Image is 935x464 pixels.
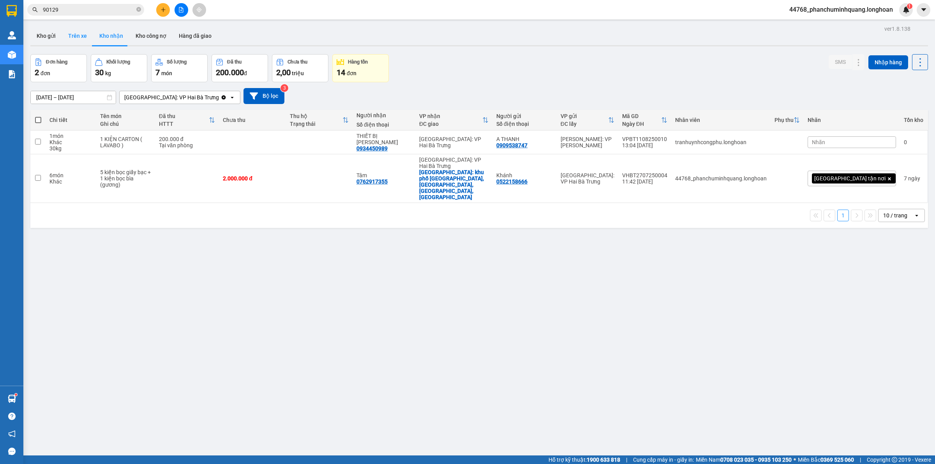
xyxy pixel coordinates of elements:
[622,113,661,119] div: Mã GD
[91,54,147,82] button: Khối lượng30kg
[783,5,899,14] span: 44768_phanchuminhquang.longhoan
[272,54,328,82] button: Chưa thu2,00 triệu
[156,3,170,17] button: plus
[35,68,39,77] span: 2
[136,7,141,12] span: close-circle
[276,68,291,77] span: 2,00
[100,136,151,148] div: 1 KIỆN CARTON ( LAVABO )
[549,455,620,464] span: Hỗ trợ kỹ thuật:
[196,7,202,12] span: aim
[696,455,792,464] span: Miền Nam
[419,136,489,148] div: [GEOGRAPHIC_DATA]: VP Hai Bà Trưng
[917,3,930,17] button: caret-down
[3,17,59,30] span: [PHONE_NUMBER]
[914,212,920,219] svg: open
[798,455,854,464] span: Miền Bắc
[229,94,235,101] svg: open
[290,121,342,127] div: Trạng thái
[820,457,854,463] strong: 0369 525 060
[419,157,489,169] div: [GEOGRAPHIC_DATA]: VP Hai Bà Trưng
[419,113,482,119] div: VP nhận
[243,88,284,104] button: Bộ lọc
[292,70,304,76] span: triệu
[55,4,157,14] strong: PHIẾU DÁN LÊN HÀNG
[8,51,16,59] img: warehouse-icon
[100,169,151,188] div: 5 kiện bọc giấy bạc + 1 kiện bọc bìa (gương)
[151,54,208,82] button: Số lượng7món
[106,59,130,65] div: Khối lượng
[8,448,16,455] span: message
[49,133,92,139] div: 1 món
[808,117,896,123] div: Nhãn
[62,26,93,45] button: Trên xe
[884,25,910,33] div: ver 1.8.138
[837,210,849,221] button: 1
[557,110,618,131] th: Toggle SortBy
[227,59,242,65] div: Đã thu
[221,94,227,101] svg: Clear value
[920,6,927,13] span: caret-down
[288,59,307,65] div: Chưa thu
[419,121,482,127] div: ĐC giao
[159,142,215,148] div: Tại văn phòng
[587,457,620,463] strong: 1900 633 818
[216,68,244,77] span: 200.000
[622,142,667,148] div: 13:04 [DATE]
[41,70,50,76] span: đơn
[290,113,342,119] div: Thu hộ
[220,94,221,101] input: Selected Hà Nội: VP Hai Bà Trưng.
[155,68,160,77] span: 7
[904,139,923,145] div: 0
[93,26,129,45] button: Kho nhận
[908,4,911,9] span: 1
[883,212,907,219] div: 10 / trang
[814,175,886,182] span: [GEOGRAPHIC_DATA] tận nơi
[903,6,910,13] img: icon-new-feature
[167,59,187,65] div: Số lượng
[415,110,492,131] th: Toggle SortBy
[159,136,215,142] div: 200.000 đ
[173,26,218,45] button: Hàng đã giao
[280,84,288,92] sup: 3
[100,113,151,119] div: Tên món
[30,54,87,82] button: Đơn hàng2đơn
[3,42,119,52] span: Mã đơn: VHBT1408250011
[159,121,209,127] div: HTTT
[8,70,16,78] img: solution-icon
[49,145,92,152] div: 30 kg
[223,117,282,123] div: Chưa thu
[31,91,116,104] input: Select a date range.
[561,172,614,185] div: [GEOGRAPHIC_DATA]: VP Hai Bà Trưng
[622,121,661,127] div: Ngày ĐH
[105,70,111,76] span: kg
[496,121,553,127] div: Số điện thoại
[675,175,767,182] div: 44768_phanchuminhquang.longhoan
[908,175,920,182] span: ngày
[129,26,173,45] button: Kho công nợ
[904,175,923,182] div: 7
[496,172,553,178] div: Khánh
[49,178,92,185] div: Khác
[95,68,104,77] span: 30
[356,122,411,128] div: Số điện thoại
[633,455,694,464] span: Cung cấp máy in - giấy in:
[8,430,16,438] span: notification
[49,117,92,123] div: Chi tiết
[419,169,489,200] div: Giao: khu phố hựu thành, hựu thành, trà ôn, vĩnh long
[892,457,897,462] span: copyright
[15,393,17,396] sup: 1
[771,110,804,131] th: Toggle SortBy
[907,4,912,9] sup: 1
[30,26,62,45] button: Kho gửi
[622,172,667,178] div: VHBT2707250004
[794,458,796,461] span: ⚪️
[49,139,92,145] div: Khác
[675,139,767,145] div: tranhuynhcongphu.longhoan
[496,136,553,142] div: A THANH
[178,7,184,12] span: file-add
[774,117,794,123] div: Phụ thu
[561,113,608,119] div: VP gửi
[356,178,388,185] div: 0762917355
[356,172,411,178] div: Tâm
[496,142,527,148] div: 0909538747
